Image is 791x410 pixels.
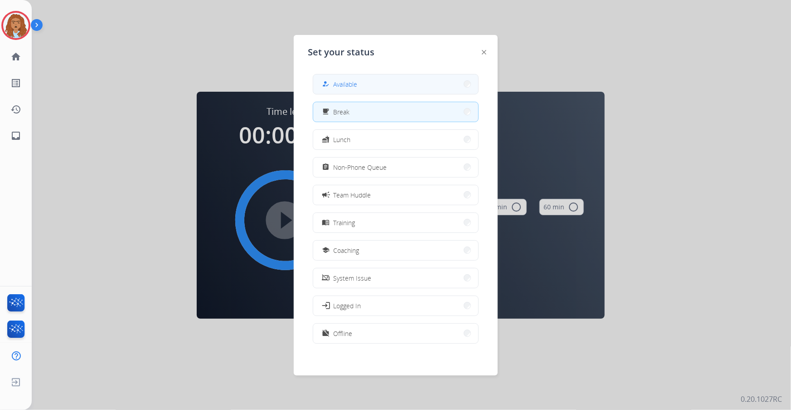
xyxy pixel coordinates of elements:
[313,324,478,343] button: Offline
[334,273,372,283] span: System Issue
[313,241,478,260] button: Coaching
[313,102,478,122] button: Break
[321,190,330,199] mat-icon: campaign
[313,213,478,232] button: Training
[10,78,21,89] mat-icon: list_alt
[334,246,359,255] span: Coaching
[322,330,330,337] mat-icon: work_off
[313,185,478,205] button: Team Huddle
[10,104,21,115] mat-icon: history
[334,218,355,227] span: Training
[322,247,330,254] mat-icon: school
[334,79,358,89] span: Available
[321,301,330,310] mat-icon: login
[313,74,478,94] button: Available
[3,13,29,38] img: avatar
[322,136,330,143] mat-icon: fastfood
[322,163,330,171] mat-icon: assignment
[334,301,361,311] span: Logged In
[482,50,486,54] img: close-button
[313,268,478,288] button: System Issue
[313,296,478,316] button: Logged In
[313,130,478,149] button: Lunch
[334,107,350,117] span: Break
[741,394,782,405] p: 0.20.1027RC
[308,46,375,59] span: Set your status
[10,130,21,141] mat-icon: inbox
[322,108,330,116] mat-icon: free_breakfast
[334,163,387,172] span: Non-Phone Queue
[322,274,330,282] mat-icon: phonelink_off
[334,135,351,144] span: Lunch
[322,219,330,227] mat-icon: menu_book
[313,158,478,177] button: Non-Phone Queue
[10,51,21,62] mat-icon: home
[334,329,353,338] span: Offline
[322,80,330,88] mat-icon: how_to_reg
[334,190,371,200] span: Team Huddle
